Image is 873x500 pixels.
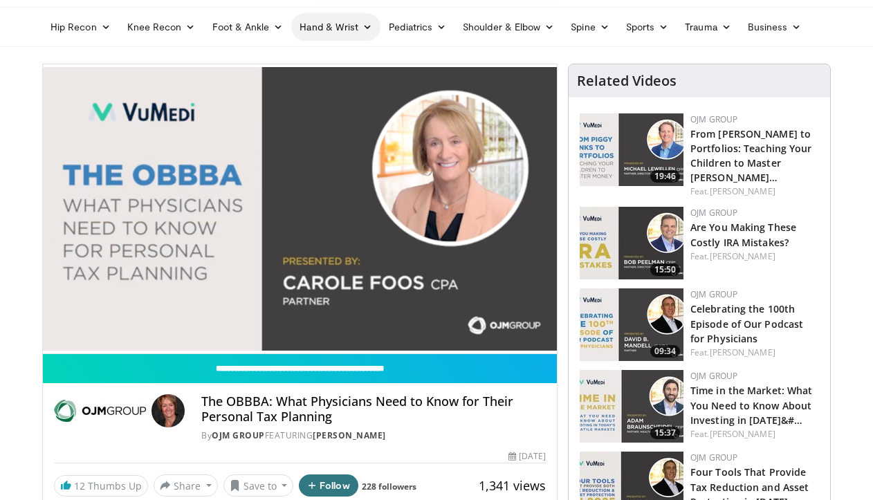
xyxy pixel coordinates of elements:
[690,384,812,426] a: Time in the Market: What You Need to Know About Investing in [DATE]&#…
[580,370,683,443] a: 15:37
[580,113,683,186] img: 282c92bf-9480-4465-9a17-aeac8df0c943.150x105_q85_crop-smart_upscale.jpg
[562,13,617,41] a: Spine
[119,13,204,41] a: Knee Recon
[291,13,380,41] a: Hand & Wrist
[690,452,738,463] a: OJM Group
[650,427,680,439] span: 15:37
[690,428,819,441] div: Feat.
[690,207,738,219] a: OJM Group
[74,479,85,492] span: 12
[479,477,546,494] span: 1,341 views
[580,207,683,279] a: 15:50
[42,13,119,41] a: Hip Recon
[54,394,146,427] img: OJM Group
[204,13,292,41] a: Foot & Ankle
[54,475,148,497] a: 12 Thumbs Up
[577,73,677,89] h4: Related Videos
[710,346,775,358] a: [PERSON_NAME]
[690,250,819,263] div: Feat.
[43,64,557,354] video-js: Video Player
[362,481,416,492] a: 228 followers
[677,13,739,41] a: Trauma
[690,302,803,344] a: Celebrating the 100th Episode of Our Podcast for Physicians
[299,474,358,497] button: Follow
[710,428,775,440] a: [PERSON_NAME]
[690,221,796,248] a: Are You Making These Costly IRA Mistakes?
[154,474,218,497] button: Share
[212,429,265,441] a: OJM Group
[580,288,683,361] img: 7438bed5-bde3-4519-9543-24a8eadaa1c2.150x105_q85_crop-smart_upscale.jpg
[201,394,546,424] h4: The OBBBA: What Physicians Need to Know for Their Personal Tax Planning
[650,345,680,358] span: 09:34
[201,429,546,442] div: By FEATURING
[690,185,819,198] div: Feat.
[650,170,680,183] span: 19:46
[151,394,185,427] img: Avatar
[454,13,562,41] a: Shoulder & Elbow
[739,13,810,41] a: Business
[690,288,738,300] a: OJM Group
[580,288,683,361] a: 09:34
[313,429,386,441] a: [PERSON_NAME]
[710,250,775,262] a: [PERSON_NAME]
[580,113,683,186] a: 19:46
[618,13,677,41] a: Sports
[690,346,819,359] div: Feat.
[710,185,775,197] a: [PERSON_NAME]
[580,370,683,443] img: cfc453be-3f74-41d3-a301-0743b7c46f05.150x105_q85_crop-smart_upscale.jpg
[380,13,454,41] a: Pediatrics
[690,370,738,382] a: OJM Group
[508,450,546,463] div: [DATE]
[650,263,680,276] span: 15:50
[690,127,812,184] a: From [PERSON_NAME] to Portfolios: Teaching Your Children to Master [PERSON_NAME]…
[580,207,683,279] img: 4b415aee-9520-4d6f-a1e1-8e5e22de4108.150x105_q85_crop-smart_upscale.jpg
[223,474,294,497] button: Save to
[690,113,738,125] a: OJM Group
